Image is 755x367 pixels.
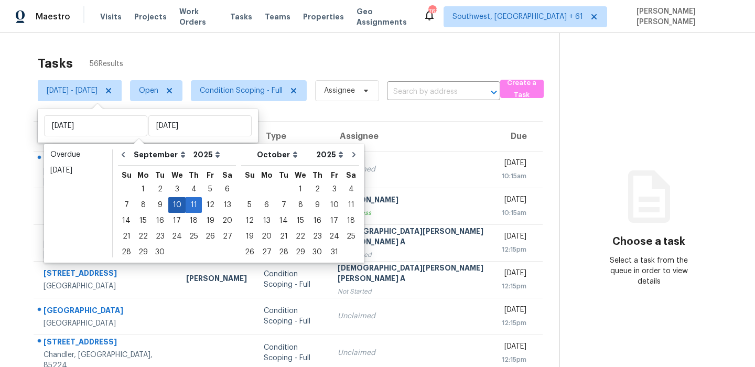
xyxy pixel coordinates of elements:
div: Fri Sep 12 2025 [202,197,219,213]
div: 2 [152,182,168,197]
div: 22 [135,229,152,244]
div: [DATE] [502,341,526,354]
div: [DATE] [502,231,526,244]
div: Sun Sep 21 2025 [118,229,135,244]
span: 56 Results [90,59,123,69]
div: 19 [241,229,258,244]
div: 15 [135,213,152,228]
div: Not Started [338,250,484,260]
div: 11 [343,198,359,212]
div: 14 [118,213,135,228]
div: Thu Sep 04 2025 [186,181,202,197]
div: 8 [292,198,309,212]
div: 10 [168,198,186,212]
span: Create a Task [505,77,538,101]
span: Teams [265,12,290,22]
div: Wed Oct 08 2025 [292,197,309,213]
abbr: Sunday [122,171,132,179]
input: Start date [44,115,147,136]
div: 5 [241,198,258,212]
div: 21 [118,229,135,244]
span: Projects [134,12,167,22]
div: 12:15pm [502,244,526,255]
div: 20 [219,213,236,228]
th: Assignee [329,122,493,151]
div: 7 [275,198,292,212]
div: 8 [135,198,152,212]
select: Year [314,147,346,163]
div: Sat Sep 27 2025 [219,229,236,244]
div: [GEOGRAPHIC_DATA], [GEOGRAPHIC_DATA], 91739 [44,239,169,260]
div: Sun Sep 07 2025 [118,197,135,213]
div: [DEMOGRAPHIC_DATA][PERSON_NAME] [PERSON_NAME] A [338,263,484,286]
span: Assignee [324,85,355,96]
div: [STREET_ADDRESS] [44,268,169,281]
div: 9 [309,198,326,212]
h2: Tasks [38,58,73,69]
div: 11 [186,198,202,212]
div: Wed Oct 29 2025 [292,244,309,260]
div: Wed Sep 03 2025 [168,181,186,197]
div: Sat Sep 13 2025 [219,197,236,213]
span: [PERSON_NAME] [PERSON_NAME] [632,6,739,27]
div: Select a task from the queue in order to view details [605,255,694,287]
div: Sun Oct 26 2025 [241,244,258,260]
div: 12 [241,213,258,228]
div: 3 [168,182,186,197]
div: 16 [309,213,326,228]
span: Condition Scoping - Full [200,85,283,96]
span: Properties [303,12,344,22]
div: Sun Oct 19 2025 [241,229,258,244]
div: Wed Sep 24 2025 [168,229,186,244]
div: Sun Sep 14 2025 [118,213,135,229]
div: Thu Oct 16 2025 [309,213,326,229]
div: [GEOGRAPHIC_DATA] [44,305,169,318]
span: Work Orders [179,6,218,27]
div: 5 [202,182,219,197]
div: [PERSON_NAME] [338,195,484,208]
div: Sat Oct 11 2025 [343,197,359,213]
abbr: Monday [261,171,273,179]
div: 1 [292,182,309,197]
div: Wed Sep 17 2025 [168,213,186,229]
div: Tue Sep 23 2025 [152,229,168,244]
div: Tue Sep 16 2025 [152,213,168,229]
div: 18 [186,213,202,228]
div: Unclaimed [338,348,484,358]
div: [GEOGRAPHIC_DATA], [GEOGRAPHIC_DATA], 37167 [44,166,169,187]
div: 21 [275,229,292,244]
input: Thu, Sep 10 [148,115,252,136]
div: Sat Oct 18 2025 [343,213,359,229]
div: 28 [118,245,135,260]
abbr: Saturday [222,171,232,179]
div: 29 [135,245,152,260]
div: 10 [326,198,343,212]
div: [DEMOGRAPHIC_DATA][PERSON_NAME] [PERSON_NAME] A [338,226,484,250]
div: [STREET_ADDRESS] [44,337,169,350]
span: Maestro [36,12,70,22]
div: Condition Scoping - Full [264,342,321,363]
abbr: Monday [137,171,149,179]
div: 24 [326,229,343,244]
div: 13 [258,213,275,228]
div: Thu Sep 18 2025 [186,213,202,229]
div: [PERSON_NAME] [186,273,247,286]
div: 12 [202,198,219,212]
abbr: Wednesday [171,171,183,179]
div: 25 [186,229,202,244]
div: In Progress [338,208,484,218]
div: 3 [326,182,343,197]
div: Tue Sep 09 2025 [152,197,168,213]
div: 26 [202,229,219,244]
div: 15 [292,213,309,228]
div: Mon Oct 20 2025 [258,229,275,244]
div: Thu Oct 23 2025 [309,229,326,244]
div: Sun Oct 12 2025 [241,213,258,229]
button: Go to previous month [115,144,131,165]
span: Open [139,85,158,96]
div: [DATE] [502,158,526,171]
th: Address [34,122,178,151]
div: 10:15am [502,208,526,218]
div: Overdue [50,149,106,160]
div: Condition Scoping - Full [264,306,321,327]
